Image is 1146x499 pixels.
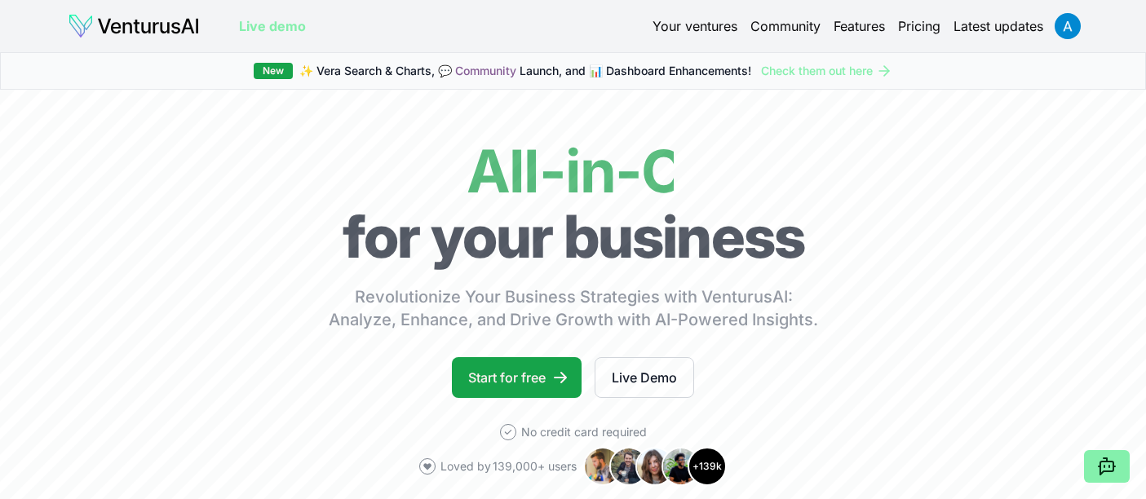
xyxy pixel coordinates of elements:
[455,64,516,77] a: Community
[834,16,885,36] a: Features
[254,63,293,79] div: New
[653,16,737,36] a: Your ventures
[583,447,622,486] img: Avatar 1
[68,13,200,39] img: logo
[661,447,701,486] img: Avatar 4
[750,16,821,36] a: Community
[609,447,648,486] img: Avatar 2
[954,16,1043,36] a: Latest updates
[898,16,940,36] a: Pricing
[452,357,582,398] a: Start for free
[761,63,892,79] a: Check them out here
[635,447,675,486] img: Avatar 3
[595,357,694,398] a: Live Demo
[239,16,306,36] a: Live demo
[299,63,751,79] span: ✨ Vera Search & Charts, 💬 Launch, and 📊 Dashboard Enhancements!
[1055,13,1081,39] img: ACg8ocKODvUDUHoPLmNiUZNGacIMcjUWUglJ2rwUnIiyd0HOYIhOKQ=s96-c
